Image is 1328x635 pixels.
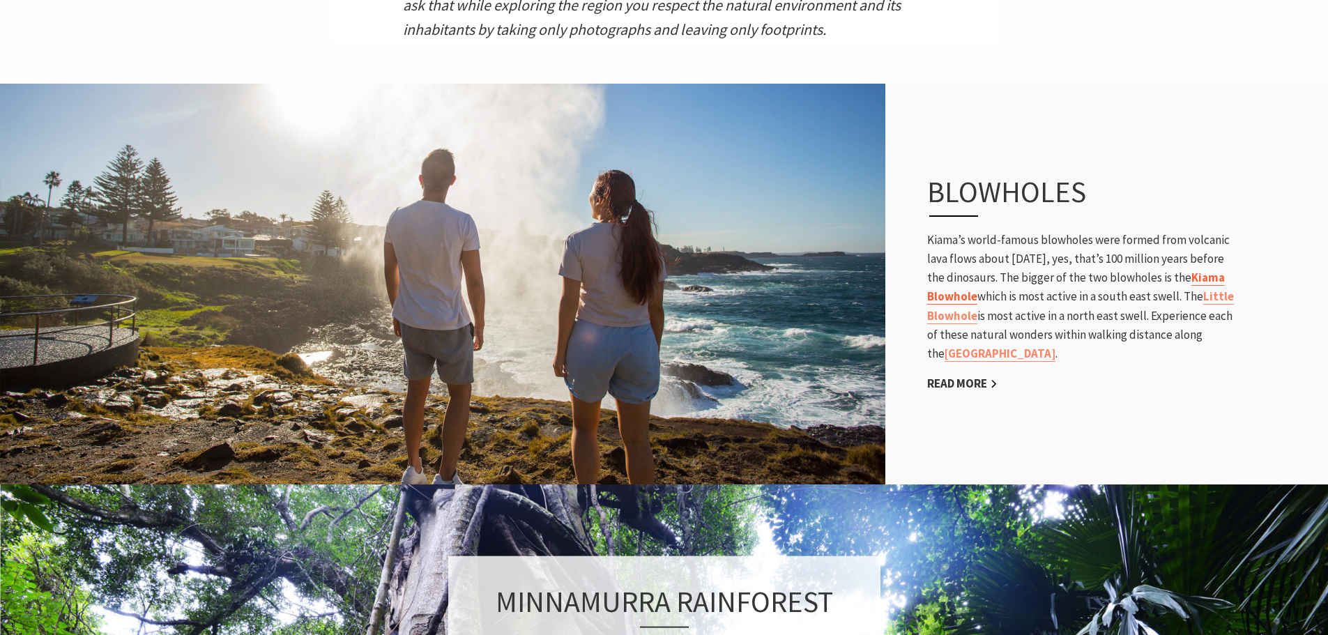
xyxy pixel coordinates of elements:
a: Read More [927,376,998,392]
a: [GEOGRAPHIC_DATA] [945,346,1055,362]
p: Kiama’s world-famous blowholes were formed from volcanic lava flows about [DATE], yes, that’s 100... [927,231,1234,363]
h3: Blowholes [927,174,1203,216]
h3: Minnamurra Rainforest [480,584,849,627]
a: Little Blowhole [927,289,1234,323]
